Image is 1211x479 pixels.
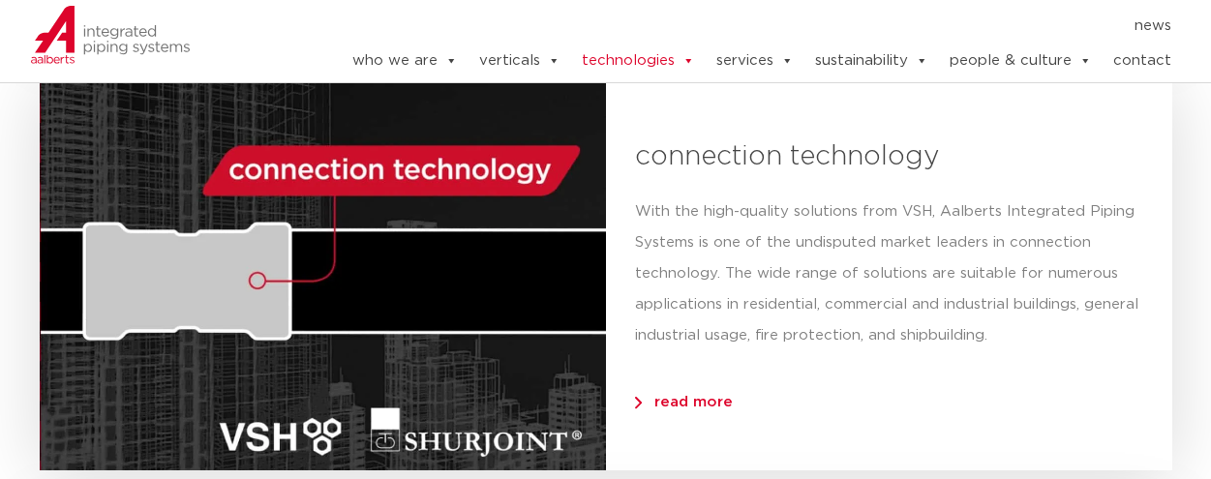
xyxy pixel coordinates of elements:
a: verticals [479,42,560,80]
p: With the high-quality solutions from VSH, Aalberts Integrated Piping Systems is one of the undisp... [635,196,1143,351]
a: technologies [582,42,695,80]
nav: Menu [293,11,1172,42]
a: people & culture [950,42,1092,80]
a: sustainability [815,42,928,80]
a: who we are [352,42,458,80]
span: read more [635,395,733,409]
h3: connection technology [635,136,1143,177]
a: news [1135,11,1171,42]
a: contact [1113,42,1171,80]
a: read more [635,385,762,409]
a: services [716,42,794,80]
